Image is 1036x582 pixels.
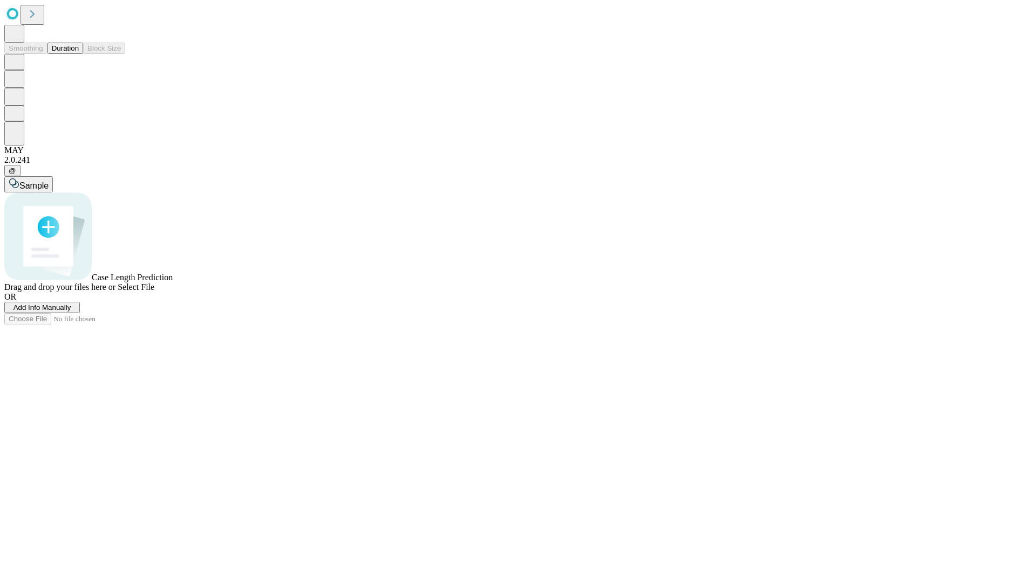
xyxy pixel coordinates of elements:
[83,43,125,54] button: Block Size
[4,292,16,301] span: OR
[4,155,1032,165] div: 2.0.241
[4,282,115,292] span: Drag and drop your files here or
[4,176,53,192] button: Sample
[47,43,83,54] button: Duration
[118,282,154,292] span: Select File
[4,43,47,54] button: Smoothing
[4,302,80,313] button: Add Info Manually
[4,145,1032,155] div: MAY
[13,303,71,311] span: Add Info Manually
[92,273,173,282] span: Case Length Prediction
[4,165,21,176] button: @
[9,167,16,175] span: @
[19,181,49,190] span: Sample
